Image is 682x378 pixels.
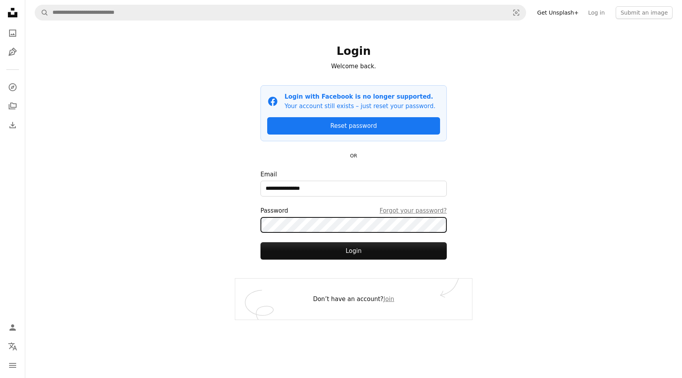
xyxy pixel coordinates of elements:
p: Login with Facebook is no longer supported. [285,92,435,101]
a: Photos [5,25,21,41]
div: Password [260,206,447,215]
p: Your account still exists – just reset your password. [285,101,435,111]
a: Explore [5,79,21,95]
button: Login [260,242,447,260]
form: Find visuals sitewide [35,5,526,21]
button: Search Unsplash [35,5,49,20]
button: Visual search [507,5,526,20]
button: Menu [5,357,21,373]
h1: Login [260,44,447,58]
button: Language [5,339,21,354]
a: Forgot your password? [380,206,447,215]
div: Don’t have an account? [235,279,472,320]
a: Log in [583,6,609,19]
a: Illustrations [5,44,21,60]
a: Home — Unsplash [5,5,21,22]
button: Submit an image [616,6,673,19]
a: Reset password [267,117,440,135]
a: Get Unsplash+ [532,6,583,19]
input: PasswordForgot your password? [260,217,447,233]
a: Download History [5,117,21,133]
small: OR [350,153,357,159]
label: Email [260,170,447,196]
input: Email [260,181,447,196]
a: Log in / Sign up [5,320,21,335]
a: Join [384,296,394,303]
a: Collections [5,98,21,114]
p: Welcome back. [260,62,447,71]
